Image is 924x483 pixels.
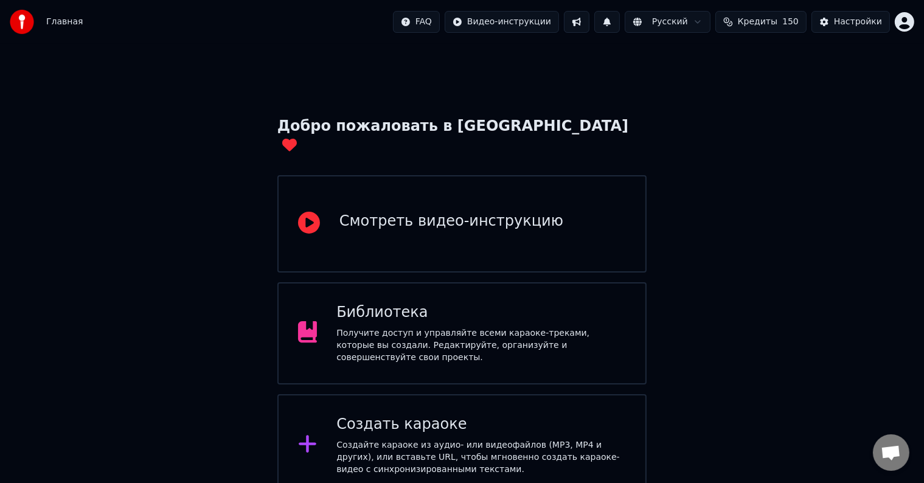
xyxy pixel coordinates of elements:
[834,16,882,28] div: Настройки
[782,16,799,28] span: 150
[277,117,647,156] div: Добро пожаловать в [GEOGRAPHIC_DATA]
[811,11,890,33] button: Настройки
[873,434,909,471] div: Открытый чат
[445,11,559,33] button: Видео-инструкции
[336,303,626,322] div: Библиотека
[339,212,563,231] div: Смотреть видео-инструкцию
[10,10,34,34] img: youka
[715,11,807,33] button: Кредиты150
[336,439,626,476] div: Создайте караоке из аудио- или видеофайлов (MP3, MP4 и других), или вставьте URL, чтобы мгновенно...
[738,16,777,28] span: Кредиты
[46,16,83,28] nav: breadcrumb
[336,327,626,364] div: Получите доступ и управляйте всеми караоке-треками, которые вы создали. Редактируйте, организуйте...
[336,415,626,434] div: Создать караоке
[393,11,440,33] button: FAQ
[46,16,83,28] span: Главная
